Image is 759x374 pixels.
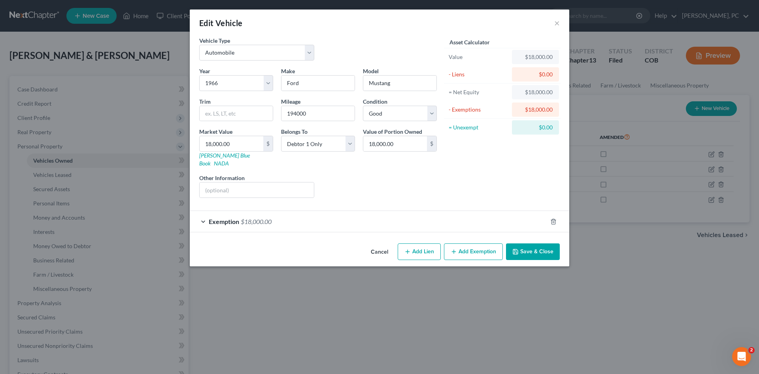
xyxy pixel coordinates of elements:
span: Make [281,68,295,74]
button: Search for help [11,131,147,146]
a: NADA [214,160,229,167]
button: Save & Close [506,243,560,260]
label: Value of Portion Owned [363,127,422,136]
span: 2 [748,347,755,353]
button: Add Lien [398,243,441,260]
p: How can we help? [16,70,142,83]
label: Other Information [199,174,245,182]
button: Help [106,247,158,279]
div: Statement of Financial Affairs - Payments Made in the Last 90 days [16,153,132,169]
label: Mileage [281,97,300,106]
div: Send us a message [16,100,132,108]
img: Profile image for James [108,13,123,28]
div: Adding Income [16,190,132,199]
div: $18,000.00 [518,106,553,114]
div: We typically reply in a few hours [16,108,132,116]
div: Amendments [11,202,147,216]
div: $0.00 [518,123,553,131]
img: Profile image for Emma [93,13,108,28]
div: = Net Equity [449,88,508,96]
span: Search for help [16,135,64,143]
div: Attorney's Disclosure of Compensation [11,173,147,187]
div: Edit Vehicle [199,17,243,28]
div: $ [263,136,273,151]
label: Trim [199,97,211,106]
div: - Exemptions [449,106,508,114]
div: - Liens [449,70,508,78]
label: Condition [363,97,387,106]
input: ex. Nissan [281,76,355,91]
div: Close [136,13,150,27]
button: Cancel [364,244,395,260]
div: = Unexempt [449,123,508,131]
span: Home [17,267,35,272]
div: Send us a messageWe typically reply in a few hours [8,93,150,123]
input: -- [281,106,355,121]
div: Adding Income [11,187,147,202]
p: Hi there! [16,56,142,70]
label: Year [199,67,210,75]
img: logo [16,18,62,25]
label: Vehicle Type [199,36,230,45]
span: $18,000.00 [241,218,272,225]
label: Model [363,67,379,75]
span: Help [125,267,138,272]
div: Amendments [16,205,132,213]
a: [PERSON_NAME] Blue Book [199,152,250,167]
span: Exemption [209,218,239,225]
img: Profile image for Lindsey [77,13,93,28]
iframe: Intercom live chat [732,347,751,366]
button: Add Exemption [444,243,503,260]
label: Asset Calculator [449,38,490,46]
div: $0.00 [518,70,553,78]
span: Messages [66,267,93,272]
input: 0.00 [363,136,427,151]
div: $18,000.00 [518,53,553,61]
input: ex. LS, LT, etc [200,106,273,121]
div: $ [427,136,436,151]
input: (optional) [200,182,314,197]
button: × [554,18,560,28]
div: Attorney's Disclosure of Compensation [16,176,132,184]
div: $18,000.00 [518,88,553,96]
label: Market Value [199,127,232,136]
div: Statement of Financial Affairs - Payments Made in the Last 90 days [11,150,147,173]
span: Belongs To [281,128,308,135]
input: ex. Altima [363,76,436,91]
div: Value [449,53,508,61]
button: Messages [53,247,105,279]
input: 0.00 [200,136,263,151]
